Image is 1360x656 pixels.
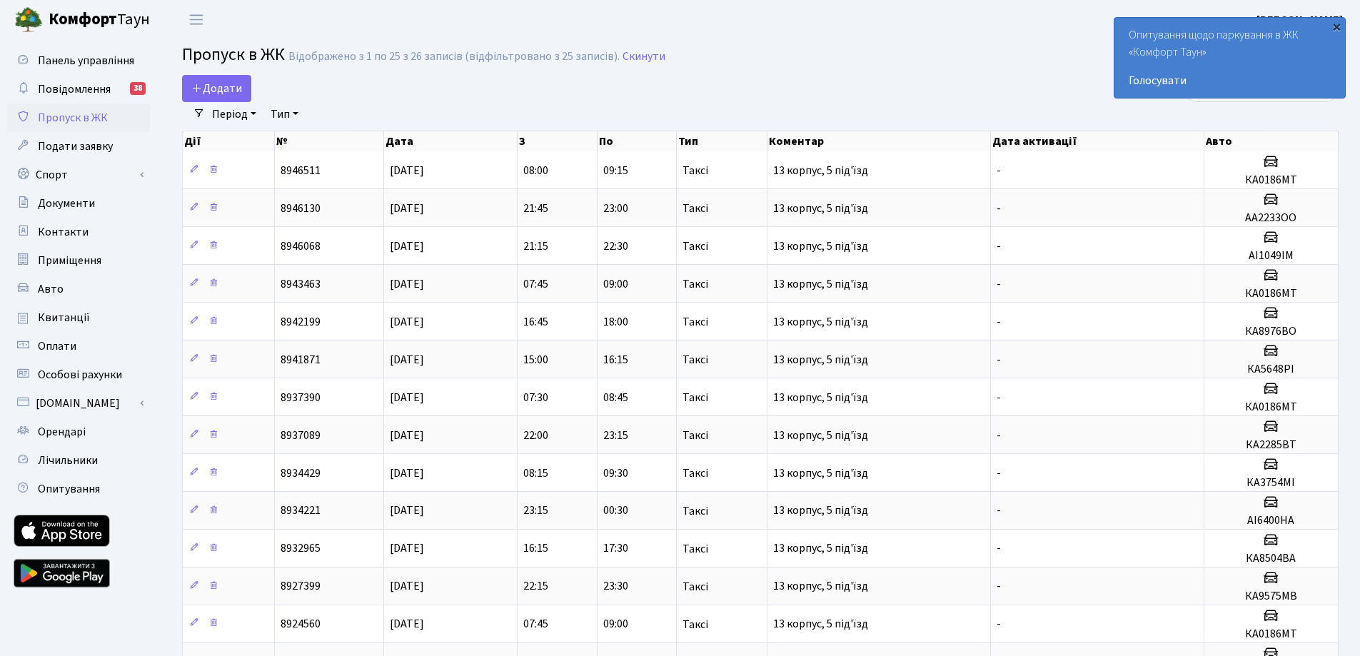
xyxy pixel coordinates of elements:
[773,617,868,632] span: 13 корпус, 5 під'їзд
[1210,325,1332,338] h5: КА8976ВО
[38,53,134,69] span: Панель управління
[182,75,251,102] a: Додати
[206,102,262,126] a: Період
[773,276,868,292] span: 13 корпус, 5 під'їзд
[7,161,150,189] a: Спорт
[7,446,150,475] a: Лічильники
[7,303,150,332] a: Квитанції
[603,163,628,178] span: 09:15
[997,314,1001,330] span: -
[390,352,424,368] span: [DATE]
[523,390,548,405] span: 07:30
[997,541,1001,557] span: -
[603,238,628,254] span: 22:30
[603,352,628,368] span: 16:15
[38,281,64,297] span: Авто
[281,238,321,254] span: 8946068
[281,503,321,519] span: 8934221
[1329,19,1344,34] div: ×
[178,8,214,31] button: Переключити навігацію
[682,203,708,214] span: Таксі
[182,42,285,67] span: Пропуск в ЖК
[682,392,708,403] span: Таксі
[7,332,150,360] a: Оплати
[49,8,117,31] b: Комфорт
[682,543,708,555] span: Таксі
[390,163,424,178] span: [DATE]
[682,316,708,328] span: Таксі
[281,201,321,216] span: 8946130
[7,360,150,389] a: Особові рахунки
[773,390,868,405] span: 13 корпус, 5 під'їзд
[14,6,43,34] img: logo.png
[1210,211,1332,225] h5: АА2233ОО
[682,505,708,517] span: Таксі
[1204,131,1339,151] th: Авто
[38,424,86,440] span: Орендарі
[773,201,868,216] span: 13 корпус, 5 під'їзд
[523,276,548,292] span: 07:45
[682,354,708,365] span: Таксі
[183,131,275,151] th: Дії
[191,81,242,96] span: Додати
[773,352,868,368] span: 13 корпус, 5 під'їзд
[997,465,1001,481] span: -
[7,132,150,161] a: Подати заявку
[1210,438,1332,452] h5: КА2285ВТ
[773,541,868,557] span: 13 корпус, 5 під'їзд
[603,541,628,557] span: 17:30
[390,579,424,595] span: [DATE]
[49,8,150,32] span: Таун
[390,465,424,481] span: [DATE]
[997,238,1001,254] span: -
[603,390,628,405] span: 08:45
[275,131,384,151] th: №
[682,241,708,252] span: Таксі
[523,163,548,178] span: 08:00
[1210,476,1332,490] h5: КА3754МI
[390,617,424,632] span: [DATE]
[603,617,628,632] span: 09:00
[38,481,100,497] span: Опитування
[281,276,321,292] span: 8943463
[991,131,1204,151] th: Дата активації
[598,131,678,151] th: По
[1256,12,1343,28] b: [PERSON_NAME]
[281,541,321,557] span: 8932965
[38,110,108,126] span: Пропуск в ЖК
[773,503,868,519] span: 13 корпус, 5 під'їзд
[1210,400,1332,414] h5: КА0186МТ
[1256,11,1343,29] a: [PERSON_NAME]
[523,617,548,632] span: 07:45
[38,338,76,354] span: Оплати
[523,352,548,368] span: 15:00
[1210,173,1332,187] h5: КА0186МТ
[281,163,321,178] span: 8946511
[997,201,1001,216] span: -
[603,201,628,216] span: 23:00
[130,82,146,95] div: 38
[677,131,767,151] th: Тип
[38,367,122,383] span: Особові рахунки
[1210,287,1332,301] h5: КА0186МТ
[38,253,101,268] span: Приміщення
[7,418,150,446] a: Орендарі
[7,246,150,275] a: Приміщення
[603,503,628,519] span: 00:30
[7,75,150,104] a: Повідомлення38
[7,189,150,218] a: Документи
[281,390,321,405] span: 8937390
[682,619,708,630] span: Таксі
[767,131,991,151] th: Коментар
[773,579,868,595] span: 13 корпус, 5 під'їзд
[390,541,424,557] span: [DATE]
[773,163,868,178] span: 13 корпус, 5 під'їзд
[7,46,150,75] a: Панель управління
[281,617,321,632] span: 8924560
[603,579,628,595] span: 23:30
[1210,363,1332,376] h5: КА5648РІ
[1210,627,1332,641] h5: КА0186МТ
[288,50,620,64] div: Відображено з 1 по 25 з 26 записів (відфільтровано з 25 записів).
[773,314,868,330] span: 13 корпус, 5 під'їзд
[682,468,708,479] span: Таксі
